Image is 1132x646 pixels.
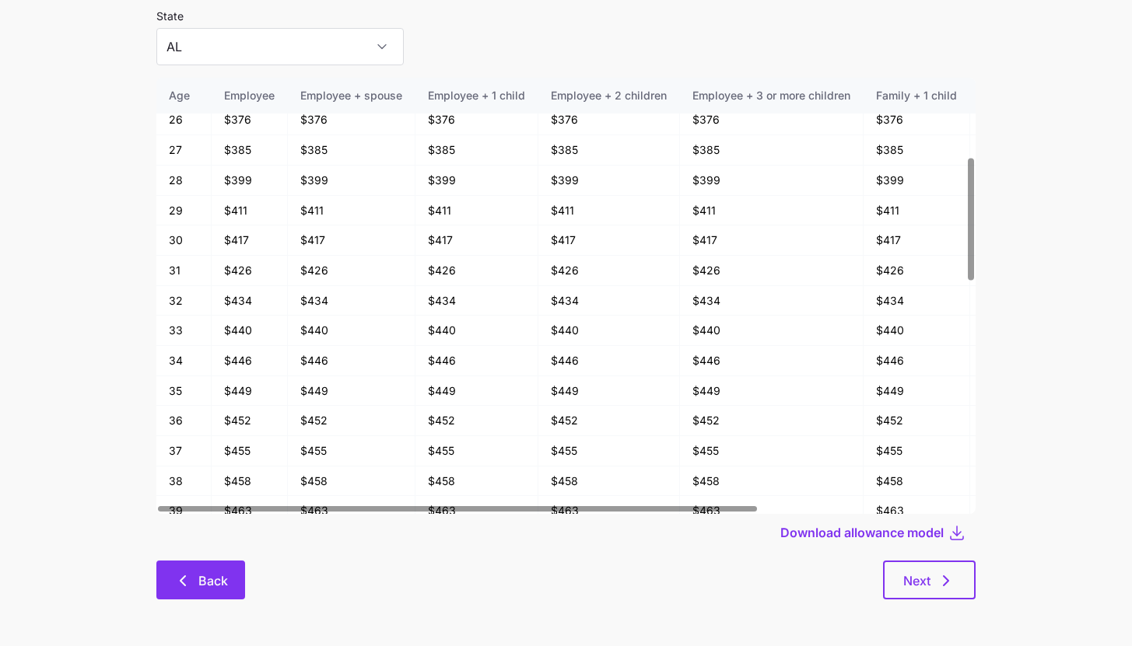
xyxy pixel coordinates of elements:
[415,166,538,196] td: $399
[538,105,680,135] td: $376
[288,105,415,135] td: $376
[212,225,288,256] td: $417
[156,135,212,166] td: 27
[288,196,415,226] td: $411
[538,376,680,407] td: $449
[212,105,288,135] td: $376
[680,286,864,316] td: $434
[288,376,415,407] td: $449
[680,496,864,526] td: $463
[864,196,970,226] td: $411
[538,346,680,376] td: $446
[288,436,415,466] td: $455
[300,87,402,104] div: Employee + spouse
[680,166,864,196] td: $399
[692,87,850,104] div: Employee + 3 or more children
[288,225,415,256] td: $417
[198,571,228,590] span: Back
[156,256,212,286] td: 31
[428,87,525,104] div: Employee + 1 child
[680,135,864,166] td: $385
[212,316,288,346] td: $440
[680,196,864,226] td: $411
[288,496,415,526] td: $463
[156,376,212,407] td: 35
[156,496,212,526] td: 39
[864,436,970,466] td: $455
[288,316,415,346] td: $440
[680,316,864,346] td: $440
[288,406,415,436] td: $452
[538,196,680,226] td: $411
[212,286,288,316] td: $434
[538,496,680,526] td: $463
[864,105,970,135] td: $376
[680,256,864,286] td: $426
[415,466,538,497] td: $458
[864,466,970,497] td: $458
[538,225,680,256] td: $417
[680,225,864,256] td: $417
[212,436,288,466] td: $455
[415,376,538,407] td: $449
[212,256,288,286] td: $426
[156,406,212,436] td: 36
[288,466,415,497] td: $458
[288,135,415,166] td: $385
[680,105,864,135] td: $376
[212,466,288,497] td: $458
[212,196,288,226] td: $411
[156,28,404,65] input: Select a state
[156,286,212,316] td: 32
[864,376,970,407] td: $449
[156,8,184,25] label: State
[156,436,212,466] td: 37
[156,105,212,135] td: 26
[415,316,538,346] td: $440
[780,523,944,542] span: Download allowance model
[680,406,864,436] td: $452
[415,256,538,286] td: $426
[156,560,245,599] button: Back
[864,346,970,376] td: $446
[864,166,970,196] td: $399
[212,166,288,196] td: $399
[212,135,288,166] td: $385
[538,406,680,436] td: $452
[415,436,538,466] td: $455
[883,560,976,599] button: Next
[538,466,680,497] td: $458
[864,225,970,256] td: $417
[864,256,970,286] td: $426
[864,135,970,166] td: $385
[212,346,288,376] td: $446
[680,346,864,376] td: $446
[156,196,212,226] td: 29
[415,196,538,226] td: $411
[538,436,680,466] td: $455
[415,105,538,135] td: $376
[212,496,288,526] td: $463
[780,523,948,542] button: Download allowance model
[864,286,970,316] td: $434
[538,166,680,196] td: $399
[156,316,212,346] td: 33
[415,406,538,436] td: $452
[680,436,864,466] td: $455
[903,571,930,590] span: Next
[538,286,680,316] td: $434
[551,87,667,104] div: Employee + 2 children
[415,286,538,316] td: $434
[876,87,957,104] div: Family + 1 child
[224,87,275,104] div: Employee
[538,316,680,346] td: $440
[538,135,680,166] td: $385
[415,496,538,526] td: $463
[156,225,212,256] td: 30
[538,256,680,286] td: $426
[156,346,212,376] td: 34
[169,87,198,104] div: Age
[288,256,415,286] td: $426
[288,166,415,196] td: $399
[156,166,212,196] td: 28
